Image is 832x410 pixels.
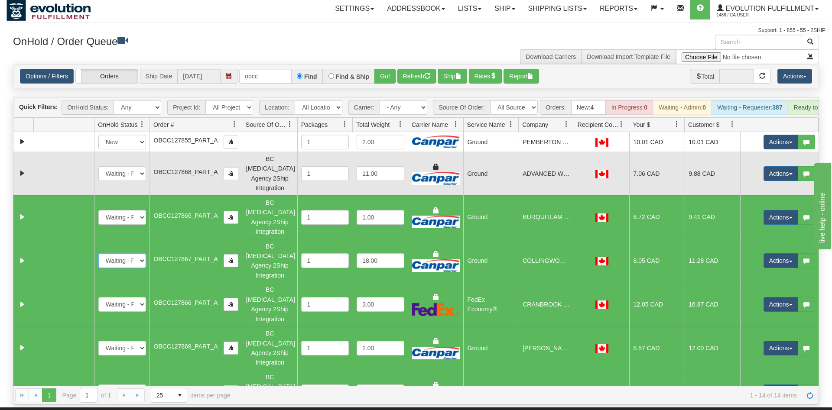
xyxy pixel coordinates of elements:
a: Recipient Country filter column settings [614,117,629,132]
div: BC [MEDICAL_DATA] Agency 2Ship Integration [246,154,294,193]
td: [PERSON_NAME] AND [PERSON_NAME] [519,326,574,370]
div: BC [MEDICAL_DATA] Agency 2Ship Integration [246,285,294,324]
div: BC [MEDICAL_DATA] Agency 2Ship Integration [246,329,294,368]
a: Source Of Order filter column settings [283,117,297,132]
button: Copy to clipboard [224,211,238,224]
span: Page sizes drop down [151,388,187,403]
img: Canpar [412,172,460,184]
div: BC [MEDICAL_DATA] Agency 2Ship Integration [246,198,294,237]
td: 10.01 CAD [685,132,740,152]
a: Customer $ filter column settings [725,117,740,132]
span: Order # [153,120,174,129]
button: Rates [469,69,502,84]
img: CA [595,300,608,309]
td: FedEx Economy® [463,283,519,326]
label: Orders [76,69,138,83]
img: Canpar [412,259,460,272]
button: Copy to clipboard [224,167,238,180]
span: select [173,388,187,402]
strong: 4 [591,104,594,111]
button: Actions [764,135,798,149]
a: Expand [17,255,28,266]
label: Find & Ship [336,74,370,80]
img: Canpar [412,136,460,148]
a: Packages filter column settings [338,117,352,132]
span: Recipient Country [578,120,618,129]
td: 11.28 CAD [685,239,740,283]
div: grid toolbar [13,97,819,118]
div: Support: 1 - 855 - 55 - 2SHIP [6,27,825,34]
a: Company filter column settings [559,117,574,132]
span: OBCC127869_PART_A [154,343,218,350]
button: Actions [764,253,798,268]
img: CA [595,170,608,178]
img: CA [595,213,608,222]
div: New: [571,100,606,115]
span: 1488 / CA User [717,11,782,19]
span: Your $ [633,120,650,129]
td: PEMBERTON MEDICAL CLINIC INC [519,132,574,152]
span: OBCC127866_PART_A [154,299,218,306]
input: Page 1 [80,388,97,402]
td: Ground [463,132,519,152]
span: Packages [301,120,328,129]
span: OBCC127868_PART_A [154,168,218,175]
span: 1 - 14 of 14 items [243,392,797,399]
h3: OnHold / Order Queue [13,35,409,47]
span: Location: [259,100,295,115]
a: Total Weight filter column settings [393,117,408,132]
a: OnHold Status filter column settings [135,117,149,132]
a: Refresh [803,388,817,402]
button: Copy to clipboard [224,136,238,149]
div: live help - online [6,5,80,16]
a: Download Carriers [526,53,576,60]
td: 7.06 CAD [629,152,685,195]
span: Orders: [540,100,571,115]
button: Actions [777,69,812,84]
span: Service Name [467,120,505,129]
span: Customer $ [688,120,719,129]
img: CA [595,344,608,353]
iframe: chat widget [812,161,831,249]
input: Import [676,49,802,64]
td: CRANBROOK UPCC [519,283,574,326]
a: Expand [17,342,28,353]
span: OBCC127867_PART_A [154,255,218,262]
a: Download Import Template File [587,53,670,60]
img: CA [595,257,608,265]
span: OBCC127855_PART_A [154,137,218,144]
a: Your $ filter column settings [669,117,684,132]
strong: 387 [772,104,782,111]
a: Expand [17,299,28,310]
a: Order # filter column settings [227,117,242,132]
span: Page 1 [42,388,56,402]
span: Carrier Name [412,120,448,129]
span: Project Id: [167,100,205,115]
td: 8.57 CAD [629,326,685,370]
span: OBCC127865_PART_A [154,212,218,219]
td: 16.87 CAD [685,283,740,326]
span: Source Of Order [246,120,286,129]
button: Go! [374,69,396,84]
label: Find [304,74,317,80]
a: Expand [17,136,28,147]
span: Ship Date [140,69,177,84]
span: Total Weight [356,120,390,129]
img: Canpar [412,216,460,228]
input: Order # [239,69,291,84]
button: Search [802,35,819,49]
span: Company [522,120,548,129]
span: Evolution Fulfillment [724,5,814,12]
td: ADVANCED WOMENS HEALTH [GEOGRAPHIC_DATA] [519,152,574,195]
button: Actions [764,210,798,225]
span: Source Of Order: [433,100,490,115]
strong: 0 [702,104,706,111]
a: Options / Filters [20,69,74,84]
button: Ship [438,69,467,84]
a: Expand [17,212,28,223]
input: Search [715,35,802,49]
button: Copy to clipboard [224,254,238,267]
button: Actions [764,341,798,355]
button: Report [504,69,539,84]
div: Waiting - Requester: [712,100,788,115]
